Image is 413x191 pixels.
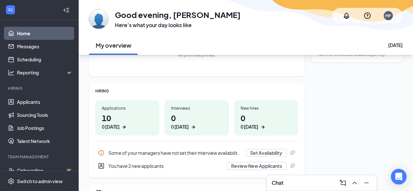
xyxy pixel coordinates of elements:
a: Talent Network [17,135,73,148]
a: Messages [17,40,73,53]
svg: Pin [289,163,295,169]
h1: 0 [241,112,292,130]
h1: Good evening, [PERSON_NAME] [115,9,241,20]
div: Reporting [17,69,73,76]
a: OnboardingCrown [17,164,73,177]
a: Applications100 [DATE]ArrowRight [95,100,159,135]
h2: My overview [96,41,131,49]
button: Review New Applicants [227,162,286,170]
a: UserEntityYou have 2 new applicantsReview New ApplicantsPin [95,159,298,172]
svg: UserEntity [98,163,104,169]
h1: 0 [171,112,222,130]
div: 0 [DATE] [102,123,119,130]
a: Sourcing Tools [17,108,73,121]
div: [DATE] [388,42,403,48]
div: 0 [DATE] [241,123,258,130]
button: ComposeMessage [338,178,348,188]
a: New hires00 [DATE]ArrowRight [234,100,298,135]
svg: Notifications [342,12,350,20]
svg: ChevronUp [351,179,358,187]
svg: Pin [289,150,295,156]
div: Some of your managers have not set their interview availability yet [95,146,298,159]
div: 0 [DATE] [171,123,189,130]
button: Set Availability [246,149,286,157]
button: ChevronUp [349,178,360,188]
a: InfoSome of your managers have not set their interview availability yetSet AvailabilityPin [95,146,298,159]
a: Job Postings [17,121,73,135]
div: You have 2 new applicants [108,163,223,169]
svg: ArrowRight [121,124,127,130]
div: Applications [102,105,153,111]
svg: WorkstreamLogo [7,7,14,13]
div: Interviews [171,105,222,111]
img: Madelyn Pyle [89,9,108,29]
div: Open Intercom Messenger [391,169,406,184]
svg: Minimize [362,179,370,187]
a: Applicants [17,95,73,108]
h3: Chat [272,179,283,186]
div: No priorities pinned. [178,52,215,58]
h3: Here’s what your day looks like [115,22,241,29]
div: Some of your managers have not set their interview availability yet [108,150,242,156]
svg: Settings [8,178,14,184]
div: Switch to admin view [17,178,63,184]
svg: ArrowRight [260,124,266,130]
a: Home [17,27,73,40]
div: HIRING [95,88,298,94]
div: New hires [241,105,292,111]
svg: ArrowRight [190,124,197,130]
svg: QuestionInfo [363,12,371,20]
div: MP [385,13,391,19]
svg: ComposeMessage [339,179,347,187]
a: Interviews00 [DATE]ArrowRight [165,100,229,135]
svg: Info [98,150,104,156]
h1: 10 [102,112,153,130]
button: Minimize [361,178,372,188]
div: Hiring [8,86,71,91]
div: You have 2 new applicants [95,159,298,172]
a: Scheduling [17,53,73,66]
svg: Analysis [8,69,14,76]
div: Team Management [8,154,71,160]
svg: Collapse [63,7,70,13]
